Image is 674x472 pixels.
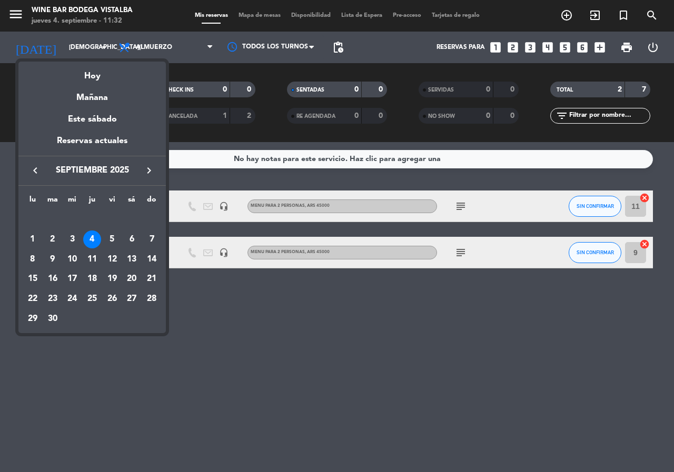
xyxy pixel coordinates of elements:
div: Mañana [18,83,166,105]
td: 1 de septiembre de 2025 [23,229,43,249]
td: 14 de septiembre de 2025 [142,249,162,269]
td: 19 de septiembre de 2025 [102,269,122,289]
div: 14 [143,250,161,268]
div: 9 [44,250,62,268]
div: 7 [143,230,161,248]
div: 16 [44,270,62,288]
td: 24 de septiembre de 2025 [62,289,82,309]
div: 29 [24,310,42,328]
td: 25 de septiembre de 2025 [82,289,102,309]
td: 11 de septiembre de 2025 [82,249,102,269]
div: 24 [63,290,81,308]
th: domingo [142,194,162,210]
td: 26 de septiembre de 2025 [102,289,122,309]
td: 13 de septiembre de 2025 [122,249,142,269]
td: 3 de septiembre de 2025 [62,229,82,249]
div: 18 [83,270,101,288]
div: 30 [44,310,62,328]
button: keyboard_arrow_left [26,164,45,177]
div: 17 [63,270,81,288]
div: 10 [63,250,81,268]
div: 27 [123,290,141,308]
div: 12 [103,250,121,268]
td: SEP. [23,209,162,229]
td: 22 de septiembre de 2025 [23,289,43,309]
td: 10 de septiembre de 2025 [62,249,82,269]
div: Este sábado [18,105,166,134]
div: 6 [123,230,141,248]
td: 29 de septiembre de 2025 [23,309,43,329]
th: martes [43,194,63,210]
div: 8 [24,250,42,268]
div: 28 [143,290,161,308]
div: 23 [44,290,62,308]
td: 6 de septiembre de 2025 [122,229,142,249]
td: 20 de septiembre de 2025 [122,269,142,289]
div: 21 [143,270,161,288]
div: 4 [83,230,101,248]
td: 16 de septiembre de 2025 [43,269,63,289]
td: 4 de septiembre de 2025 [82,229,102,249]
td: 5 de septiembre de 2025 [102,229,122,249]
button: keyboard_arrow_right [140,164,158,177]
td: 23 de septiembre de 2025 [43,289,63,309]
div: 25 [83,290,101,308]
div: Hoy [18,62,166,83]
div: 2 [44,230,62,248]
th: lunes [23,194,43,210]
div: 3 [63,230,81,248]
td: 28 de septiembre de 2025 [142,289,162,309]
td: 30 de septiembre de 2025 [43,309,63,329]
span: septiembre 2025 [45,164,140,177]
td: 15 de septiembre de 2025 [23,269,43,289]
td: 21 de septiembre de 2025 [142,269,162,289]
div: 13 [123,250,141,268]
div: 1 [24,230,42,248]
td: 9 de septiembre de 2025 [43,249,63,269]
i: keyboard_arrow_right [143,164,155,177]
div: 19 [103,270,121,288]
td: 12 de septiembre de 2025 [102,249,122,269]
div: 11 [83,250,101,268]
th: sábado [122,194,142,210]
div: 15 [24,270,42,288]
td: 7 de septiembre de 2025 [142,229,162,249]
i: keyboard_arrow_left [29,164,42,177]
div: 5 [103,230,121,248]
div: 20 [123,270,141,288]
td: 18 de septiembre de 2025 [82,269,102,289]
td: 27 de septiembre de 2025 [122,289,142,309]
th: jueves [82,194,102,210]
td: 2 de septiembre de 2025 [43,229,63,249]
div: Reservas actuales [18,134,166,156]
td: 8 de septiembre de 2025 [23,249,43,269]
th: miércoles [62,194,82,210]
div: 26 [103,290,121,308]
th: viernes [102,194,122,210]
div: 22 [24,290,42,308]
td: 17 de septiembre de 2025 [62,269,82,289]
